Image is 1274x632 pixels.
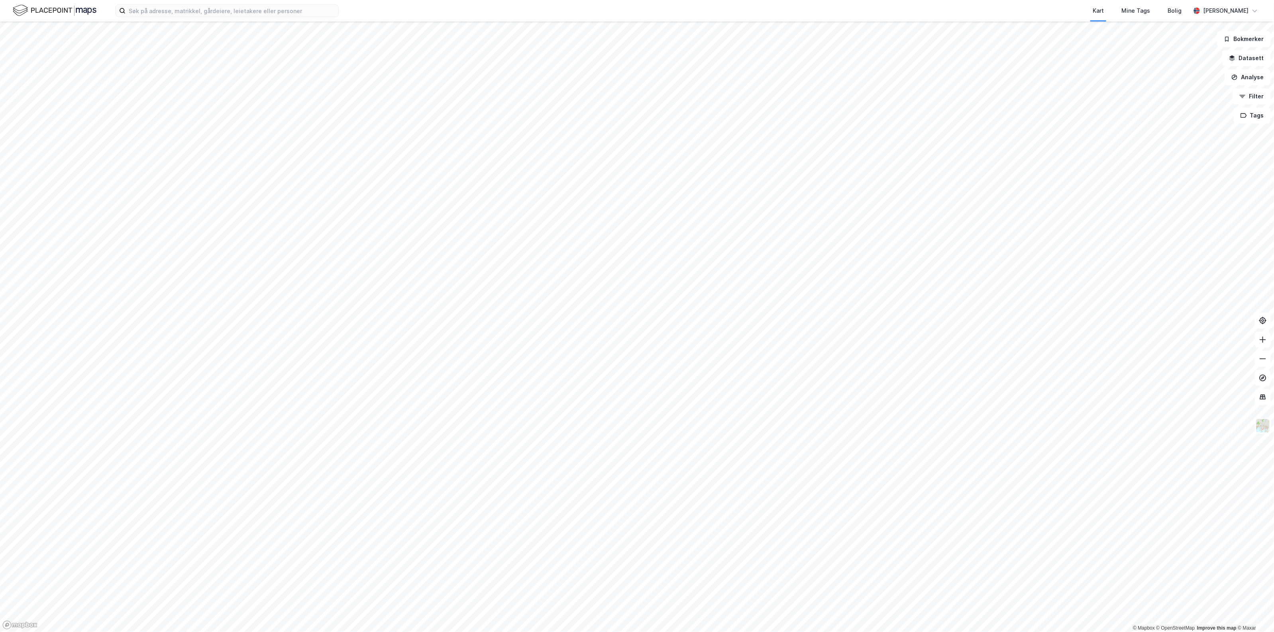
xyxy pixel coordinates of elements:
[1156,625,1195,631] a: OpenStreetMap
[1093,6,1104,16] div: Kart
[13,4,96,18] img: logo.f888ab2527a4732fd821a326f86c7f29.svg
[1225,69,1271,85] button: Analyse
[2,620,37,630] a: Mapbox homepage
[1133,625,1155,631] a: Mapbox
[1217,31,1271,47] button: Bokmerker
[1233,88,1271,104] button: Filter
[1234,108,1271,123] button: Tags
[1197,625,1237,631] a: Improve this map
[1255,418,1270,433] img: Z
[1121,6,1150,16] div: Mine Tags
[1234,594,1274,632] iframe: Chat Widget
[1168,6,1182,16] div: Bolig
[1203,6,1248,16] div: [PERSON_NAME]
[1222,50,1271,66] button: Datasett
[126,5,338,17] input: Søk på adresse, matrikkel, gårdeiere, leietakere eller personer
